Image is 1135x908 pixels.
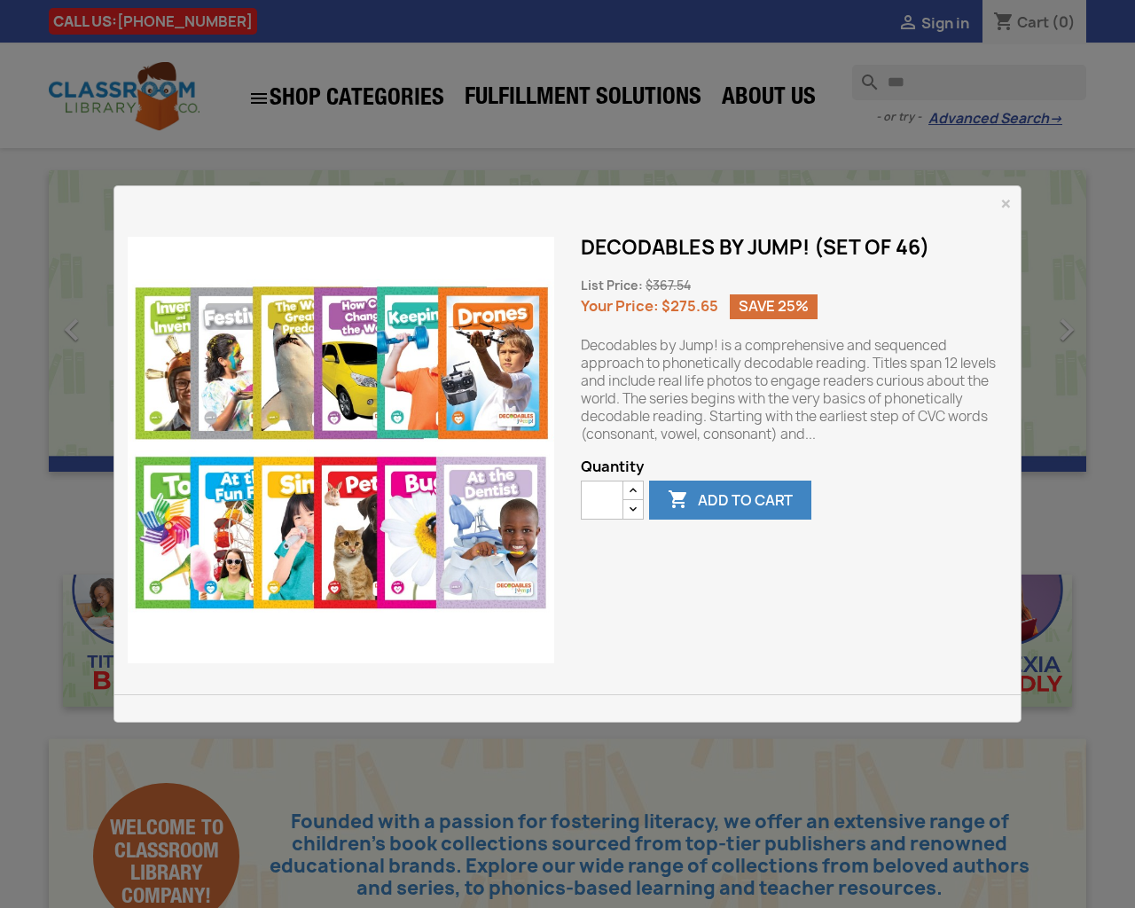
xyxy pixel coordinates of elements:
[581,296,659,316] span: Your Price:
[581,237,1007,258] h1: Decodables by Jump! (Set of 46)
[128,237,554,663] img: Decodables by Jump! (Set of 46)
[649,481,811,520] button: Add to cart
[581,337,1007,443] p: Decodables by Jump! is a comprehensive and sequenced approach to phonetically decodable reading. ...
[581,278,643,294] span: List Price:
[1000,189,1012,219] span: ×
[646,278,691,294] span: $367.54
[581,458,1007,475] span: Quantity
[668,490,689,512] i: 
[581,481,623,520] input: Quantity
[730,294,818,319] span: Save 25%
[661,296,718,316] span: $275.65
[1000,193,1012,215] button: Close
